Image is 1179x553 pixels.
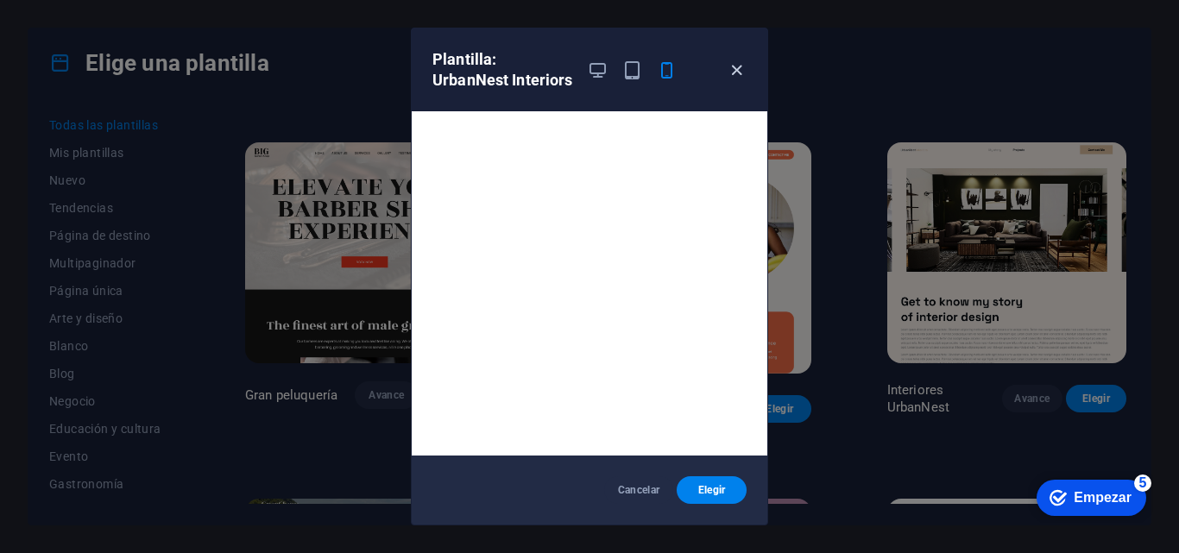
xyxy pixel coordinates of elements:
[604,476,674,504] button: Cancelar
[618,484,660,496] font: Cancelar
[46,19,104,34] font: Empezar
[698,484,726,496] font: Elegir
[111,4,119,19] font: 5
[9,9,118,45] div: Empezar Quedan 5 elementos, 0 % completado
[432,50,573,89] font: Plantilla: UrbanNest Interiors
[677,476,747,504] button: Elegir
